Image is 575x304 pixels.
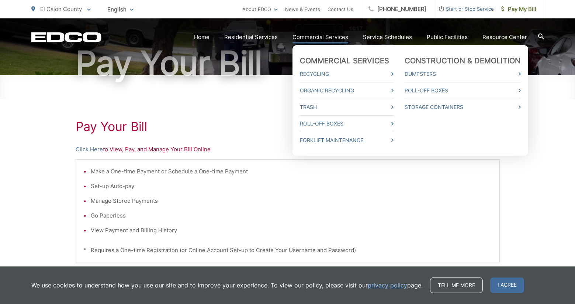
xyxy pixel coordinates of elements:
p: We use cookies to understand how you use our site and to improve your experience. To view our pol... [31,281,423,290]
li: Manage Stored Payments [91,197,492,205]
a: Storage Containers [405,103,521,112]
a: Public Facilities [427,33,468,42]
a: Construction & Demolition [405,56,521,65]
a: Service Schedules [363,33,412,42]
a: Click Here [76,145,103,154]
li: Go Paperless [91,211,492,220]
a: Roll-Off Boxes [300,119,394,128]
li: View Payment and Billing History [91,226,492,235]
a: Resource Center [482,33,527,42]
h1: Pay Your Bill [76,119,500,134]
a: Trash [300,103,394,112]
a: Residential Services [224,33,278,42]
a: privacy policy [368,281,407,290]
span: Pay My Bill [501,5,536,14]
a: Home [194,33,209,42]
a: Commercial Services [300,56,389,65]
a: EDCD logo. Return to the homepage. [31,32,101,42]
a: Forklift Maintenance [300,136,394,145]
a: Dumpsters [405,70,521,78]
a: Recycling [300,70,394,78]
span: El Cajon County [40,6,82,13]
a: Roll-Off Boxes [405,86,521,95]
span: I agree [490,278,524,293]
p: * Requires a One-time Registration (or Online Account Set-up to Create Your Username and Password) [83,246,492,255]
a: Contact Us [328,5,353,14]
a: Tell me more [430,278,483,293]
a: About EDCO [242,5,278,14]
a: Organic Recycling [300,86,394,95]
a: Commercial Services [292,33,348,42]
span: English [102,3,139,16]
li: Make a One-time Payment or Schedule a One-time Payment [91,167,492,176]
a: News & Events [285,5,320,14]
p: to View, Pay, and Manage Your Bill Online [76,145,500,154]
li: Set-up Auto-pay [91,182,492,191]
h1: Pay Your Bill [31,45,544,82]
